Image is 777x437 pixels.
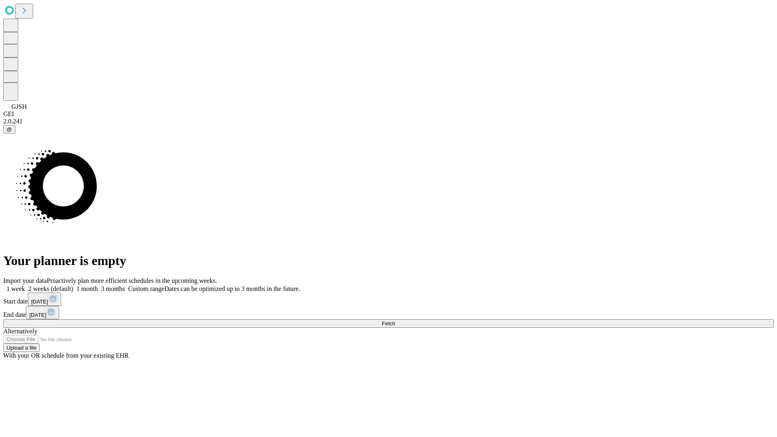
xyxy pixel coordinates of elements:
button: [DATE] [28,293,61,306]
span: Alternatively [3,328,37,335]
button: [DATE] [26,306,59,319]
span: 3 months [101,285,125,292]
div: GEI [3,110,774,118]
span: Proactively plan more efficient schedules in the upcoming weeks. [47,277,217,284]
div: 2.0.241 [3,118,774,125]
span: @ [6,126,12,132]
button: @ [3,125,15,134]
span: 1 month [76,285,98,292]
span: [DATE] [31,299,48,305]
span: With your OR schedule from your existing EHR [3,352,129,359]
span: 2 weeks (default) [28,285,73,292]
button: Fetch [3,319,774,328]
span: 1 week [6,285,25,292]
div: End date [3,306,774,319]
div: Start date [3,293,774,306]
span: [DATE] [29,312,46,318]
span: GJSH [11,103,27,110]
span: Fetch [382,320,395,327]
span: Dates can be optimized up to 3 months in the future. [164,285,300,292]
span: Custom range [128,285,164,292]
span: Import your data [3,277,47,284]
h1: Your planner is empty [3,253,774,268]
button: Upload a file [3,344,40,352]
